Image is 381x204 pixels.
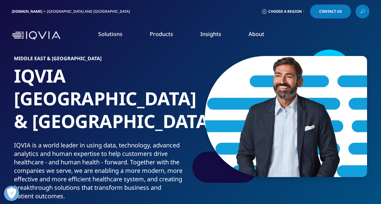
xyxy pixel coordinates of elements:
[4,186,19,201] button: Open Preferences
[12,9,42,14] a: [DOMAIN_NAME]
[249,30,264,38] a: About
[200,30,221,38] a: Insights
[310,5,351,18] a: Contact Us
[12,31,60,40] img: IQVIA Healthcare Information Technology and Pharma Clinical Research Company
[63,21,369,50] nav: Primary
[150,30,173,38] a: Products
[14,56,188,64] h6: Middle East & [GEOGRAPHIC_DATA]
[319,10,342,13] span: Contact Us
[205,56,367,177] img: 6_rbuportraitoption.jpg
[14,64,188,141] h1: IQVIA [GEOGRAPHIC_DATA] & [GEOGRAPHIC_DATA]
[14,141,188,204] p: IQVIA is a world leader in using data, technology, advanced analytics and human expertise to help...
[268,9,302,14] span: Choose a Region
[98,30,122,38] a: Solutions
[47,9,132,14] div: [GEOGRAPHIC_DATA] and [GEOGRAPHIC_DATA]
